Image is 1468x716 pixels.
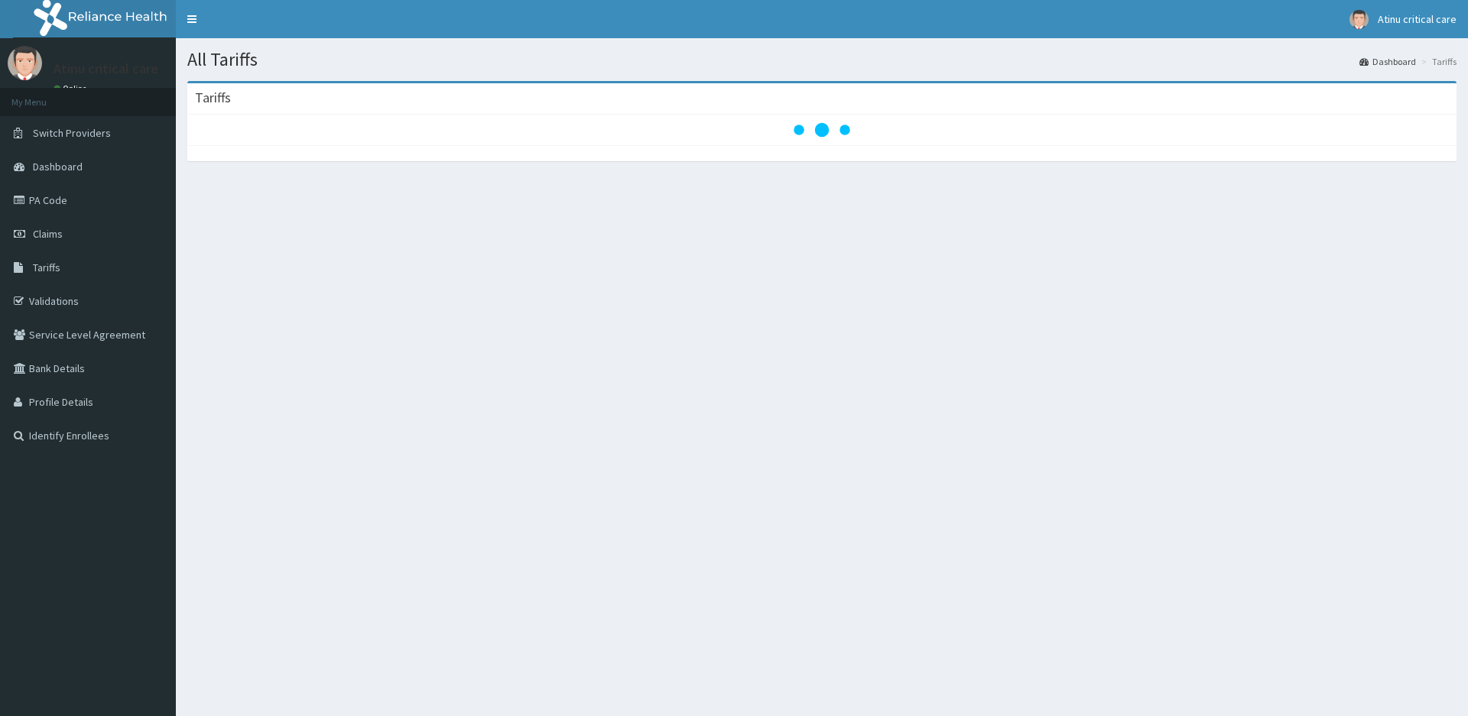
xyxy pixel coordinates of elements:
[54,83,90,94] a: Online
[33,126,111,140] span: Switch Providers
[1349,10,1369,29] img: User Image
[195,91,231,105] h3: Tariffs
[33,261,60,274] span: Tariffs
[1378,12,1457,26] span: Atinu critical care
[1359,55,1416,68] a: Dashboard
[187,50,1457,70] h1: All Tariffs
[8,46,42,80] img: User Image
[791,99,853,160] svg: audio-loading
[33,160,83,173] span: Dashboard
[33,227,63,241] span: Claims
[1418,55,1457,68] li: Tariffs
[54,62,158,76] p: Atinu critical care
